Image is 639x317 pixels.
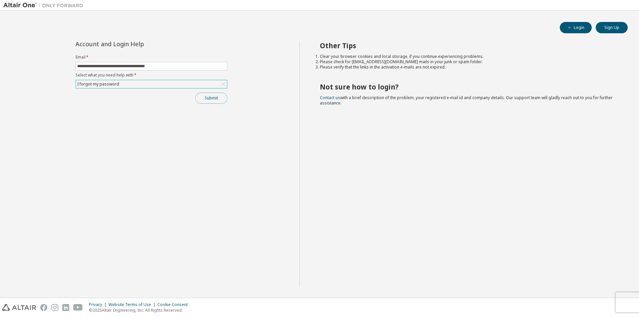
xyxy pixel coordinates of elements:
[320,82,616,91] h2: Not sure how to login?
[157,302,192,307] div: Cookie Consent
[76,41,197,47] div: Account and Login Help
[195,92,227,104] button: Submit
[320,41,616,50] h2: Other Tips
[51,304,58,311] img: instagram.svg
[320,95,613,106] span: with a brief description of the problem, your registered e-mail id and company details. Our suppo...
[560,22,592,33] button: Login
[76,73,227,78] label: Select what you need help with
[89,307,192,313] p: © 2025 Altair Engineering, Inc. All Rights Reserved.
[76,80,120,88] div: I forgot my password
[40,304,47,311] img: facebook.svg
[320,65,616,70] li: Please verify that the links in the activation e-mails are not expired.
[3,2,87,9] img: Altair One
[89,302,108,307] div: Privacy
[320,54,616,59] li: Clear your browser cookies and local storage, if you continue experiencing problems.
[76,80,227,88] div: I forgot my password
[596,22,628,33] button: Sign Up
[320,95,340,100] a: Contact us
[320,59,616,65] li: Please check for [EMAIL_ADDRESS][DOMAIN_NAME] mails in your junk or spam folder.
[73,304,83,311] img: youtube.svg
[108,302,157,307] div: Website Terms of Use
[62,304,69,311] img: linkedin.svg
[2,304,36,311] img: altair_logo.svg
[76,55,227,60] label: Email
